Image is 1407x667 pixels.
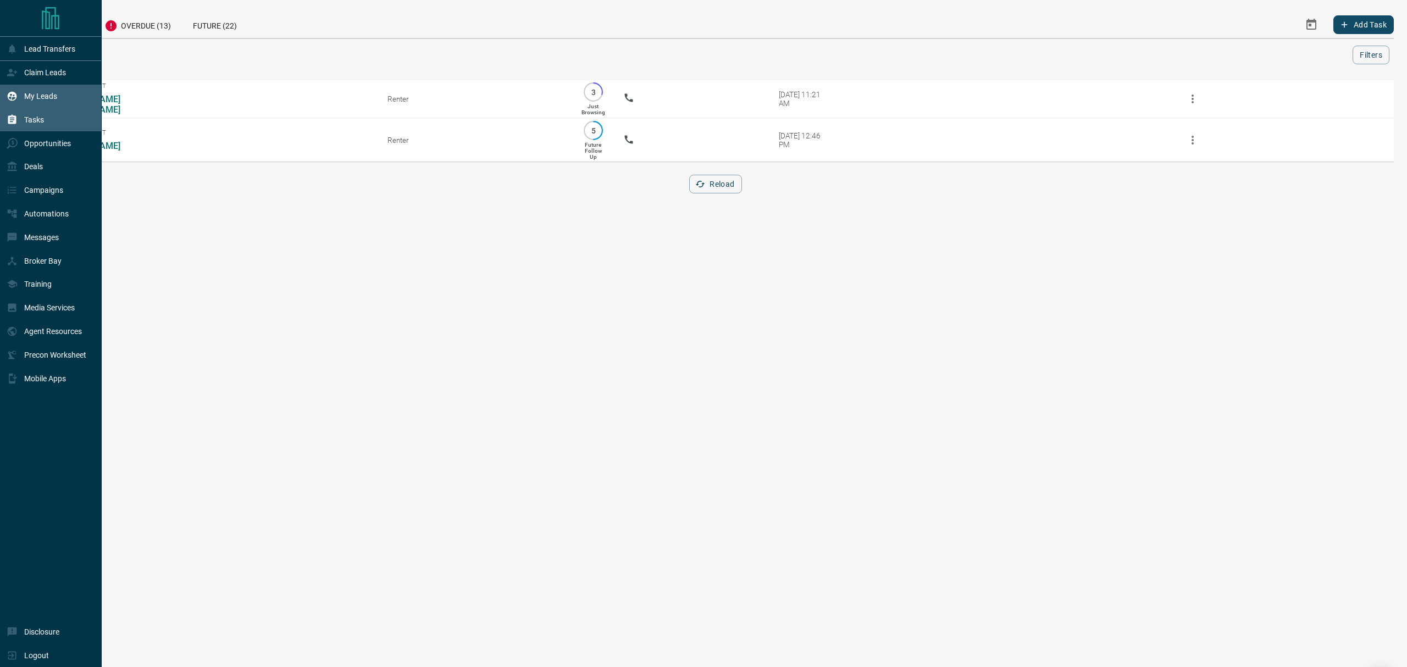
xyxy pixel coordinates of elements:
[589,88,597,96] p: 3
[585,142,602,160] p: Future Follow Up
[779,131,826,149] div: [DATE] 12:46 PM
[387,136,563,144] div: Renter
[581,103,605,115] p: Just Browsing
[1353,46,1389,64] button: Filters
[1298,12,1325,38] button: Select Date Range
[182,11,248,38] div: Future (22)
[689,175,741,193] button: Reload
[93,11,182,38] div: Overdue (13)
[1333,15,1394,34] button: Add Task
[387,95,563,103] div: Renter
[589,126,597,135] p: 5
[779,90,826,108] div: [DATE] 11:21 AM
[54,129,371,136] span: Viewing Request
[54,82,371,90] span: Viewing Request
